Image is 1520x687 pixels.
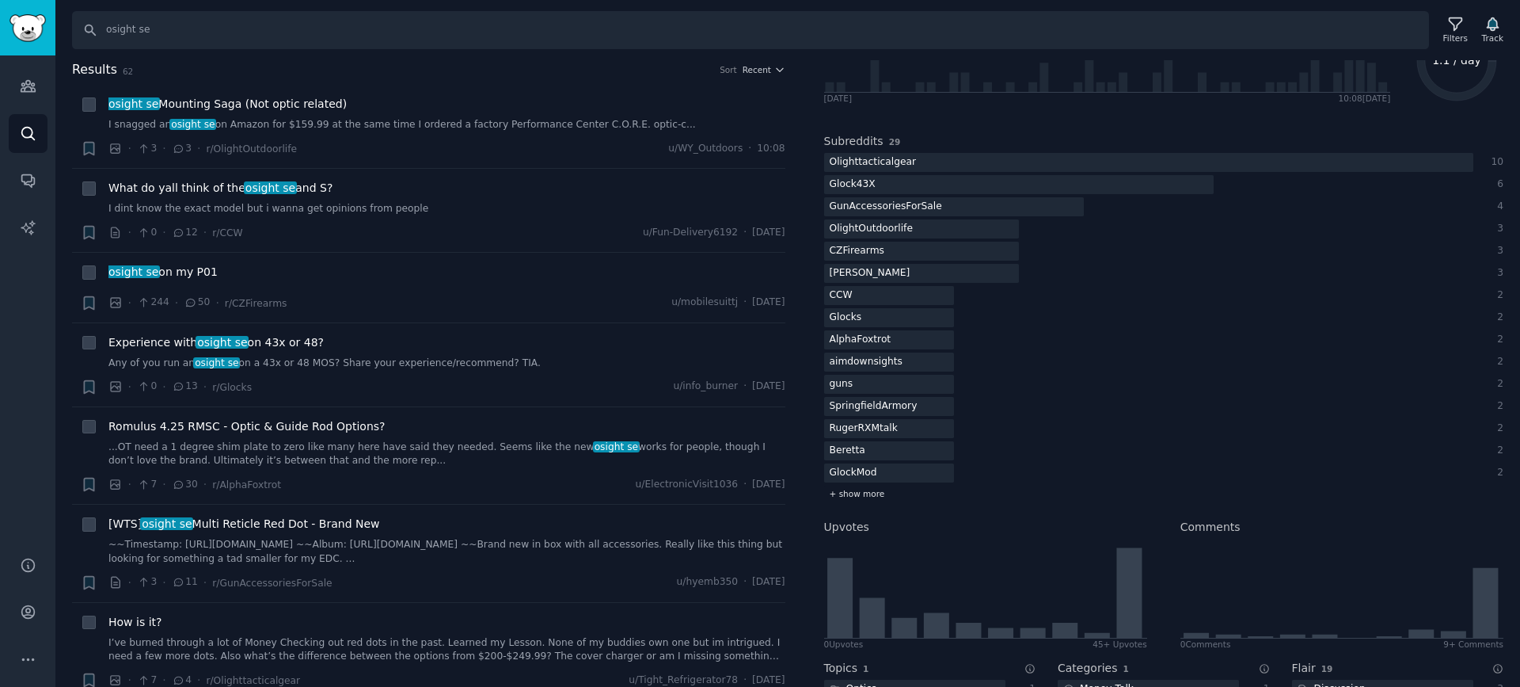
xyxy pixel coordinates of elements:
span: 1 [1123,664,1128,674]
div: 2 [1490,377,1504,391]
div: Glock43X [824,175,881,195]
span: r/GunAccessoriesForSale [212,578,332,589]
div: aimdownsights [824,353,908,372]
span: · [197,140,200,157]
span: u/hyemb350 [677,575,739,590]
div: [PERSON_NAME] [824,264,916,284]
span: osight se [244,181,297,194]
span: 7 [137,478,157,492]
span: 0 [137,226,157,240]
div: 10:08 [DATE] [1338,93,1390,104]
span: · [162,140,165,157]
a: osight seon my P01 [108,264,218,281]
a: Experience withosight seon 43x or 48? [108,334,324,351]
div: [DATE] [824,93,853,104]
span: 30 [172,478,198,492]
span: · [203,224,207,241]
span: What do yall think of the and S? [108,180,332,197]
span: osight se [107,265,160,278]
span: · [743,575,747,590]
span: 13 [172,380,198,394]
span: Recent [743,64,771,75]
a: osight seMounting Saga (Not optic related) [108,96,347,113]
span: u/info_burner [673,380,738,394]
span: osight se [107,97,160,110]
img: GummySearch logo [9,14,46,42]
div: 2 [1490,288,1504,303]
span: [DATE] [752,226,785,240]
span: · [128,140,131,157]
div: Glocks [824,308,868,328]
div: 9+ Comments [1443,639,1503,650]
span: Results [72,60,117,80]
span: 50 [184,296,210,310]
a: ...OT need a 1 degree shim plate to zero like many here have said they needed. Seems like the new... [108,441,785,468]
a: I snagged anosight seon Amazon for $159.99 at the same time I ordered a factory Performance Cente... [108,118,785,132]
div: Beretta [824,441,871,461]
h2: Flair [1292,660,1316,677]
div: CCW [824,286,858,306]
a: What do yall think of theosight seand S? [108,180,332,197]
span: · [203,379,207,395]
span: osight se [196,336,249,349]
span: r/Olighttacticalgear [206,675,300,686]
span: 3 [172,142,192,156]
a: How is it? [108,614,161,631]
div: 0 Comment s [1180,639,1231,650]
div: 2 [1490,399,1504,414]
text: 1.1 / day [1432,54,1481,67]
div: 0 Upvote s [824,639,864,650]
span: · [743,380,747,394]
div: Olighttacticalgear [824,153,922,173]
span: · [215,295,218,311]
span: r/Glocks [212,382,252,393]
span: 29 [889,137,901,147]
div: 2 [1490,333,1504,347]
span: · [162,476,165,493]
h2: Comments [1180,519,1241,536]
span: 11 [172,575,198,590]
div: 4 [1490,200,1504,214]
span: [WTS] Multi Reticle Red Dot - Brand New [108,516,380,532]
div: AlphaFoxtrot [824,330,897,350]
span: · [162,379,165,395]
div: 6 [1490,177,1504,192]
div: Track [1482,32,1503,44]
span: osight se [140,517,193,530]
div: 2 [1490,444,1504,458]
span: · [203,574,207,591]
span: osight se [169,119,216,130]
a: [WTS]osight seMulti Reticle Red Dot - Brand New [108,516,380,532]
span: · [128,574,131,591]
span: u/WY_Outdoors [668,142,743,156]
span: osight se [593,441,640,452]
button: Track [1476,13,1509,47]
span: · [743,478,747,492]
div: 2 [1490,422,1504,436]
span: + show more [830,488,885,499]
h2: Topics [824,660,858,677]
span: 3 [137,575,157,590]
span: 3 [137,142,157,156]
div: guns [824,375,859,395]
span: [DATE] [752,296,785,310]
span: Romulus 4.25 RMSC - Optic & Guide Rod Options? [108,418,386,435]
button: Recent [743,64,785,75]
h2: Upvotes [824,519,869,536]
span: · [743,296,747,310]
span: · [748,142,751,156]
span: r/CCW [212,227,242,239]
a: I dint know the exact model but i wanna get opinions from people [108,202,785,216]
span: r/OlightOutdoorlife [206,143,297,155]
span: u/Fun-Delivery6192 [643,226,738,240]
div: SpringfieldArmory [824,397,923,417]
span: · [128,224,131,241]
a: I’ve burned through a lot of Money Checking out red dots in the past. Learned my Lesson. None of ... [108,636,785,664]
div: 10 [1490,155,1504,170]
span: · [128,295,131,311]
div: 2 [1490,466,1504,480]
span: Mounting Saga (Not optic related) [108,96,347,113]
h2: Subreddits [824,133,883,150]
span: u/ElectronicVisit1036 [636,478,739,492]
